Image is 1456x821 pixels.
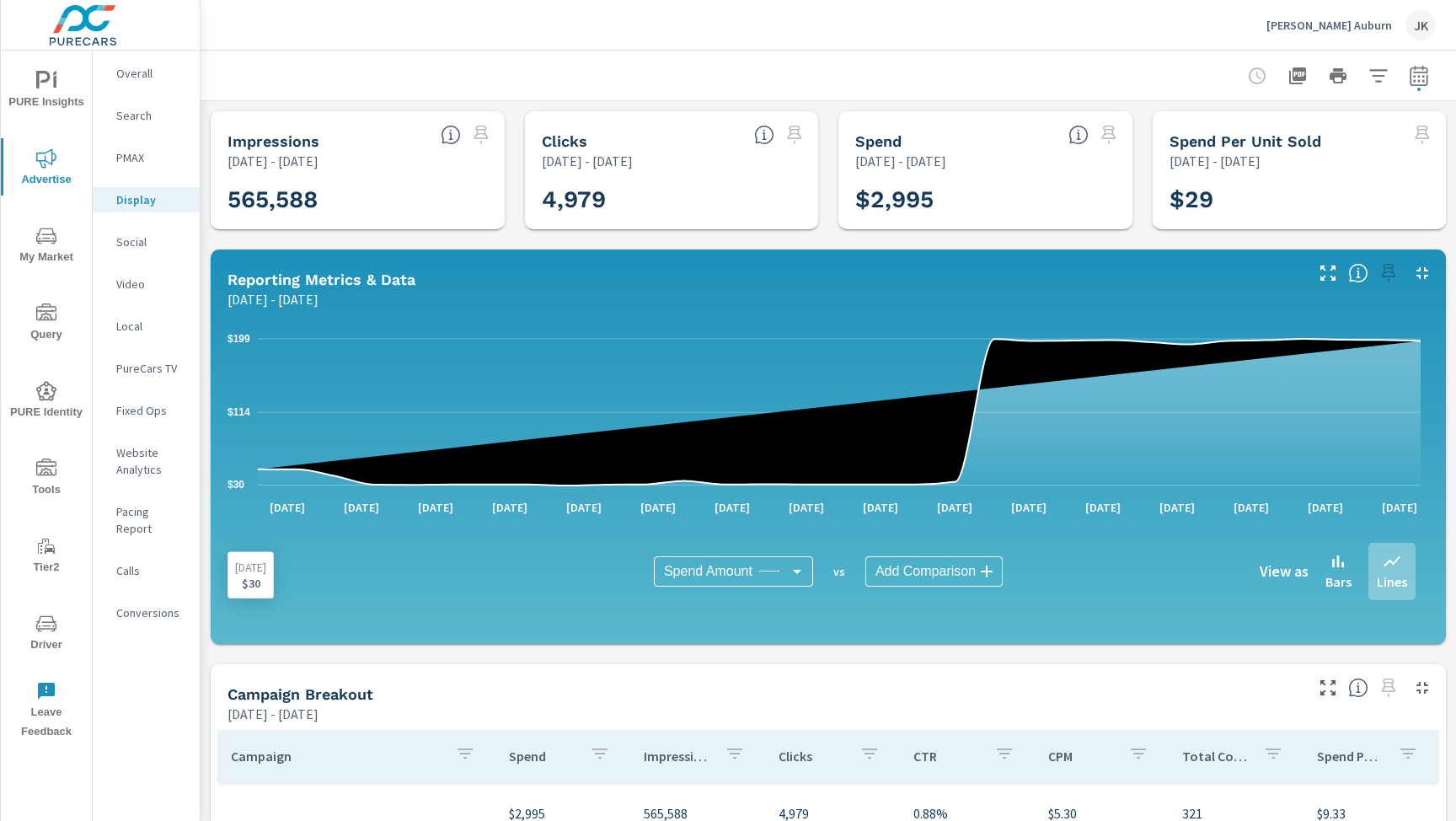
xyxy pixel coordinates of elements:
[855,151,946,171] p: [DATE] - [DATE]
[116,360,186,377] p: PureCars TV
[468,121,495,148] span: Select a preset date range to save this widget
[1281,59,1314,93] button: "Export Report to PDF"
[93,271,200,297] div: Video
[116,107,186,124] p: Search
[813,564,865,579] p: vs
[1409,121,1436,148] span: Select a preset date range to save this widget
[231,748,442,765] p: Campaign
[93,187,200,212] div: Display
[116,65,186,82] p: Overall
[1260,563,1309,580] h6: View as
[875,563,976,580] span: Add Comparison
[93,356,200,381] div: PureCars TV
[6,148,87,190] span: Advertise
[542,132,587,150] h5: Clicks
[777,499,836,516] p: [DATE]
[925,499,984,516] p: [DATE]
[1095,121,1122,148] span: Select a preset date range to save this widget
[1314,674,1341,701] button: Make Fullscreen
[1370,499,1429,516] p: [DATE]
[855,185,1116,214] h3: $2,995
[6,226,87,267] span: My Market
[116,402,186,419] p: Fixed Ops
[441,125,461,145] span: The number of times an ad was shown on your behalf.
[509,748,576,765] p: Spend
[542,151,633,171] p: [DATE] - [DATE]
[1073,499,1132,516] p: [DATE]
[1,51,92,749] div: nav menu
[1375,674,1402,701] span: Select a preset date range to save this widget
[6,381,87,422] span: PURE Identity
[1182,748,1250,765] p: Total Conversions
[1296,499,1355,516] p: [DATE]
[93,398,200,423] div: Fixed Ops
[654,556,813,587] div: Spend Amount
[1348,678,1368,698] span: This is a summary of Display performance results by campaign. Each column can be sorted.
[1317,748,1384,765] p: Spend Per Conversion
[93,499,200,541] div: Pacing Report
[406,499,465,516] p: [DATE]
[999,499,1058,516] p: [DATE]
[644,748,711,765] p: Impressions
[6,459,87,500] span: Tools
[116,562,186,579] p: Calls
[93,145,200,170] div: PMAX
[116,318,186,335] p: Local
[865,556,1003,587] div: Add Comparison
[1405,10,1436,40] div: JK
[6,614,87,655] span: Driver
[116,604,186,621] p: Conversions
[781,121,808,148] span: Select a preset date range to save this widget
[93,229,200,255] div: Social
[1170,132,1321,150] h5: Spend Per Unit Sold
[1048,748,1116,765] p: CPM
[258,499,317,516] p: [DATE]
[1325,571,1352,592] p: Bars
[1321,59,1355,93] button: Print Report
[629,499,688,516] p: [DATE]
[1409,260,1436,287] button: Minimize Widget
[542,185,802,214] h3: 4,979
[332,499,391,516] p: [DATE]
[116,233,186,250] p: Social
[664,563,752,580] span: Spend Amount
[93,440,200,482] div: Website Analytics
[235,559,266,576] p: [DATE]
[116,191,186,208] p: Display
[1068,125,1089,145] span: The amount of money spent on advertising during the period.
[93,558,200,583] div: Calls
[116,276,186,292] p: Video
[227,406,250,418] text: $114
[851,499,910,516] p: [DATE]
[480,499,539,516] p: [DATE]
[1170,185,1430,214] h3: $29
[93,600,200,625] div: Conversions
[703,499,762,516] p: [DATE]
[93,314,200,339] div: Local
[6,681,87,742] span: Leave Feedback
[116,503,186,537] p: Pacing Report
[227,185,488,214] h3: 565,588
[235,576,266,591] p: $30
[1402,59,1436,93] button: Select Date Range
[6,536,87,577] span: Tier2
[227,151,318,171] p: [DATE] - [DATE]
[913,748,981,765] p: CTR
[93,103,200,128] div: Search
[93,61,200,86] div: Overall
[1362,59,1395,93] button: Apply Filters
[227,685,373,703] h5: Campaign Breakout
[1348,263,1368,283] span: Understand Display data over time and see how metrics compare to each other.
[1222,499,1281,516] p: [DATE]
[227,271,415,288] h5: Reporting Metrics & Data
[1266,18,1392,33] p: [PERSON_NAME] Auburn
[227,289,318,309] p: [DATE] - [DATE]
[116,444,186,478] p: Website Analytics
[1409,674,1436,701] button: Minimize Widget
[1377,571,1407,592] p: Lines
[855,132,902,150] h5: Spend
[1170,151,1261,171] p: [DATE] - [DATE]
[1148,499,1207,516] p: [DATE]
[227,333,250,345] text: $199
[227,704,318,724] p: [DATE] - [DATE]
